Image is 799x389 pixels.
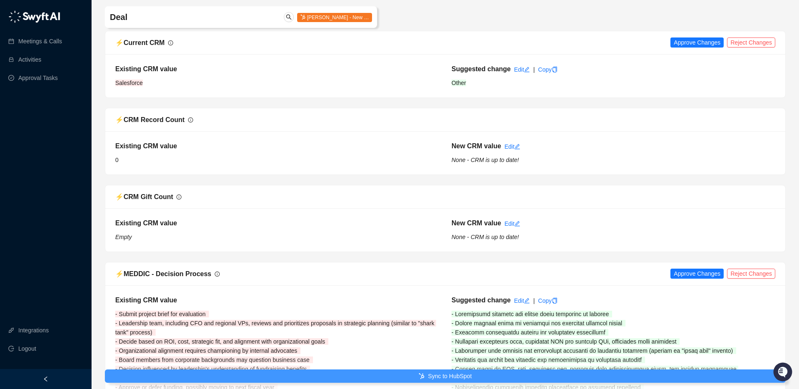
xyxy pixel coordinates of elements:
span: 0 [115,157,119,163]
h5: Suggested change [452,64,511,74]
a: Edit [504,143,520,150]
span: search [286,14,292,20]
a: Approval Tasks [18,70,58,86]
a: Activities [18,51,41,68]
img: Swyft AI [8,8,25,25]
span: Logout [18,340,36,357]
h5: New CRM value [452,218,501,228]
a: Edit [514,297,530,304]
span: info-circle [188,117,193,122]
span: ⚡️ MEDDIC - Decision Process [115,270,211,277]
a: Edit [504,220,520,227]
div: | [533,296,535,305]
span: copy [552,298,558,304]
span: info-circle [168,40,173,45]
h4: Deal [110,11,261,23]
a: [PERSON_NAME] - New … [297,14,372,20]
a: Integrations [18,322,49,339]
a: Powered byPylon [59,137,101,143]
img: logo-05li4sbe.png [8,10,60,23]
button: Approve Changes [670,37,724,47]
span: Sync to HubSpot [428,372,471,381]
button: Sync to HubSpot [105,369,786,383]
button: Reject Changes [727,37,775,47]
h5: Existing CRM value [115,141,439,151]
a: 📚Docs [5,113,34,128]
span: edit [514,144,520,150]
h2: How can we help? [8,47,151,60]
h5: Existing CRM value [115,218,439,228]
span: ⚡️ CRM Record Count [115,116,185,123]
span: logout [8,346,14,352]
h5: Existing CRM value [115,64,439,74]
iframe: Open customer support [772,362,795,384]
img: 5124521997842_fc6d7dfcefe973c2e489_88.png [8,75,23,90]
span: ⚡️ CRM Gift Count [115,193,173,200]
span: edit [514,221,520,227]
button: Start new chat [141,78,151,88]
span: [PERSON_NAME] - New … [297,13,372,22]
i: None - CRM is up to date! [452,157,519,163]
span: Approve Changes [674,269,720,278]
span: info-circle [215,272,220,277]
button: Approve Changes [670,269,724,279]
span: Salesforce [115,80,143,86]
div: Start new chat [28,75,136,84]
i: Empty [115,234,132,240]
span: Reject Changes [730,38,772,47]
span: info-circle [176,194,181,199]
h5: Suggested change [452,295,511,305]
a: Copy [538,297,558,304]
a: 📶Status [34,113,67,128]
span: Docs [17,117,31,125]
i: None - CRM is up to date! [452,234,519,240]
div: 📚 [8,117,15,124]
p: Welcome 👋 [8,33,151,47]
h5: Existing CRM value [115,295,439,305]
span: edit [524,298,530,304]
a: Copy [538,66,558,73]
span: Status [46,117,64,125]
span: edit [524,67,530,72]
span: Pylon [83,137,101,143]
a: Meetings & Calls [18,33,62,50]
a: Edit [514,66,530,73]
span: Reject Changes [730,269,772,278]
div: We're available if you need us! [28,84,105,90]
span: Approve Changes [674,38,720,47]
span: Other [452,80,466,86]
h5: New CRM value [452,141,501,151]
div: 📶 [37,117,44,124]
span: copy [552,67,558,72]
span: left [43,376,49,382]
div: | [533,65,535,74]
span: ⚡️ Current CRM [115,39,165,46]
button: Reject Changes [727,269,775,279]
